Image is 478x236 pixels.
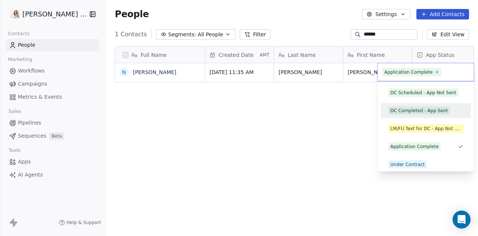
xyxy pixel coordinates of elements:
[381,49,471,208] div: Suggestions
[384,69,432,76] div: Application Complete
[390,161,425,168] div: Under Contract
[390,89,456,96] div: DC Scheduled - App Not Sent
[390,107,448,114] div: DC Completed - App Sent
[390,143,438,150] div: Application Complete
[390,125,461,132] div: LM/FU Text for DC - App Not Sent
